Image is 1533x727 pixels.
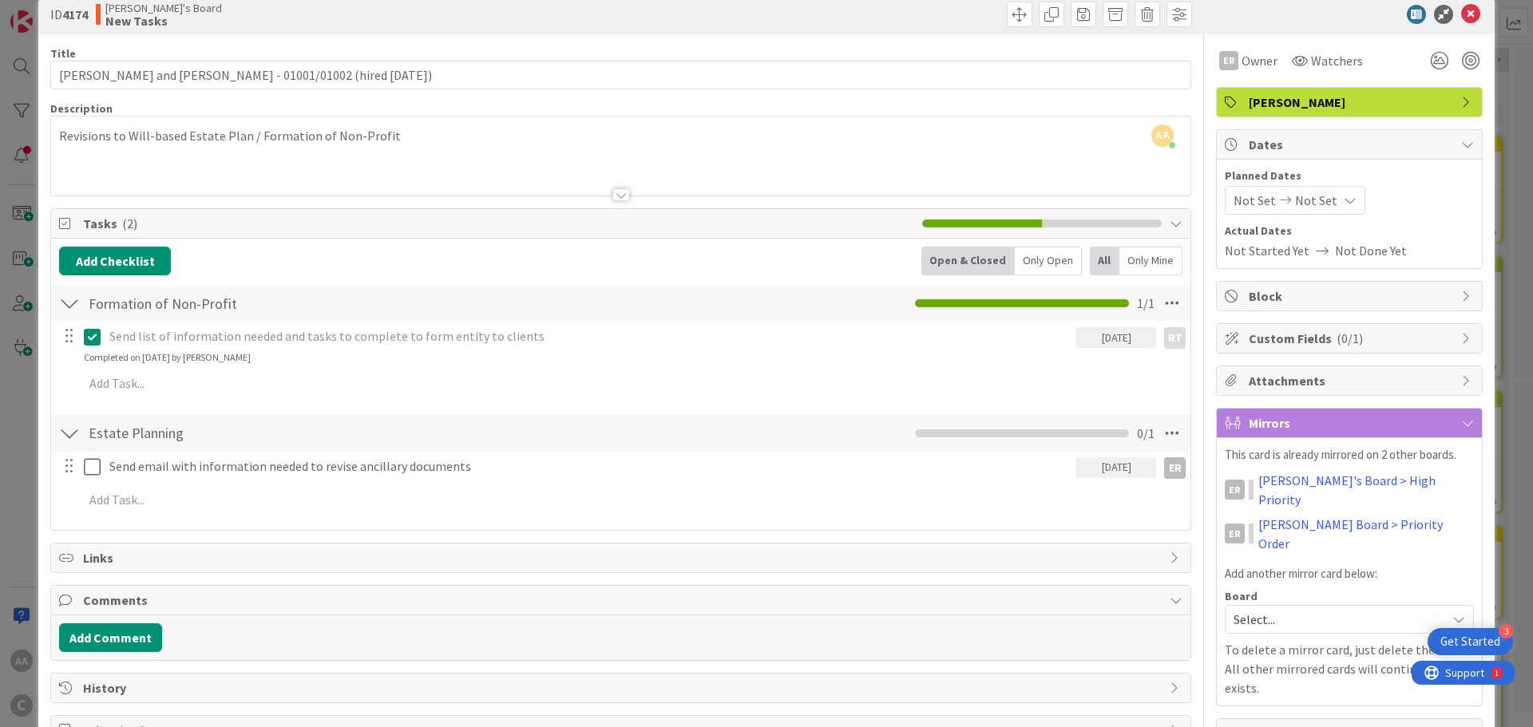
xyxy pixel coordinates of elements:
div: 3 [1499,624,1513,638]
span: 1 / 1 [1137,294,1155,313]
div: ER [1225,480,1245,500]
span: [PERSON_NAME]'s Board [105,2,222,14]
p: This card is already mirrored on 2 other boards. [1225,446,1474,464]
span: Links [83,548,1162,567]
b: New Tasks [105,14,222,27]
input: Add Checklist... [83,419,442,448]
a: [PERSON_NAME] Board > Priority Order [1258,515,1474,553]
div: [DATE] [1076,327,1156,348]
span: Watchers [1311,51,1363,70]
span: ( 2 ) [122,215,137,231]
span: Owner [1242,51,1277,70]
span: Mirrors [1249,413,1453,433]
span: Attachments [1249,371,1453,390]
div: 1 [83,6,87,19]
span: Select... [1234,608,1438,630]
span: Actual Dates [1225,223,1474,239]
div: ER [1219,51,1238,70]
span: Description [50,101,113,116]
div: Get Started [1440,634,1500,650]
span: Planned Dates [1225,168,1474,184]
span: ( 0/1 ) [1337,330,1363,346]
div: Open Get Started checklist, remaining modules: 3 [1428,628,1513,655]
span: Not Done Yet [1335,241,1407,260]
div: Open & Closed [921,247,1015,275]
p: To delete a mirror card, just delete the card. All other mirrored cards will continue to exists. [1225,640,1474,697]
input: Add Checklist... [83,289,442,318]
span: Board [1225,591,1258,602]
span: Custom Fields [1249,329,1453,348]
span: Not Set [1295,191,1337,210]
p: Revisions to Will-based Estate Plan / Formation of Non-Profit [59,127,1182,145]
span: Support [34,2,73,22]
input: type card name here... [50,61,1191,89]
div: RT [1164,327,1186,349]
span: ID [50,5,88,24]
span: [PERSON_NAME] [1249,93,1453,112]
span: Dates [1249,135,1453,154]
span: 0 / 1 [1137,424,1155,443]
span: Comments [83,591,1162,610]
p: Send email with information needed to revise ancillary documents [109,457,1070,476]
span: Block [1249,286,1453,306]
div: [DATE] [1076,457,1156,478]
button: Add Comment [59,623,162,652]
div: Completed on [DATE] by [PERSON_NAME] [84,350,251,365]
span: AA [1151,124,1174,147]
span: Not Started Yet [1225,241,1309,260]
div: Only Mine [1119,247,1182,275]
div: ER [1225,524,1245,543]
b: 4174 [62,6,88,22]
span: Not Set [1234,191,1276,210]
p: Add another mirror card below: [1225,565,1474,583]
button: Add Checklist [59,247,171,275]
span: Tasks [83,214,914,233]
label: Title [50,46,76,61]
p: Send list of information needed and tasks to complete to form entity to clients [109,327,1070,346]
span: History [83,678,1162,697]
div: Only Open [1015,247,1082,275]
a: [PERSON_NAME]'s Board > High Priority [1258,471,1474,509]
div: ER [1164,457,1186,479]
div: All [1090,247,1119,275]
